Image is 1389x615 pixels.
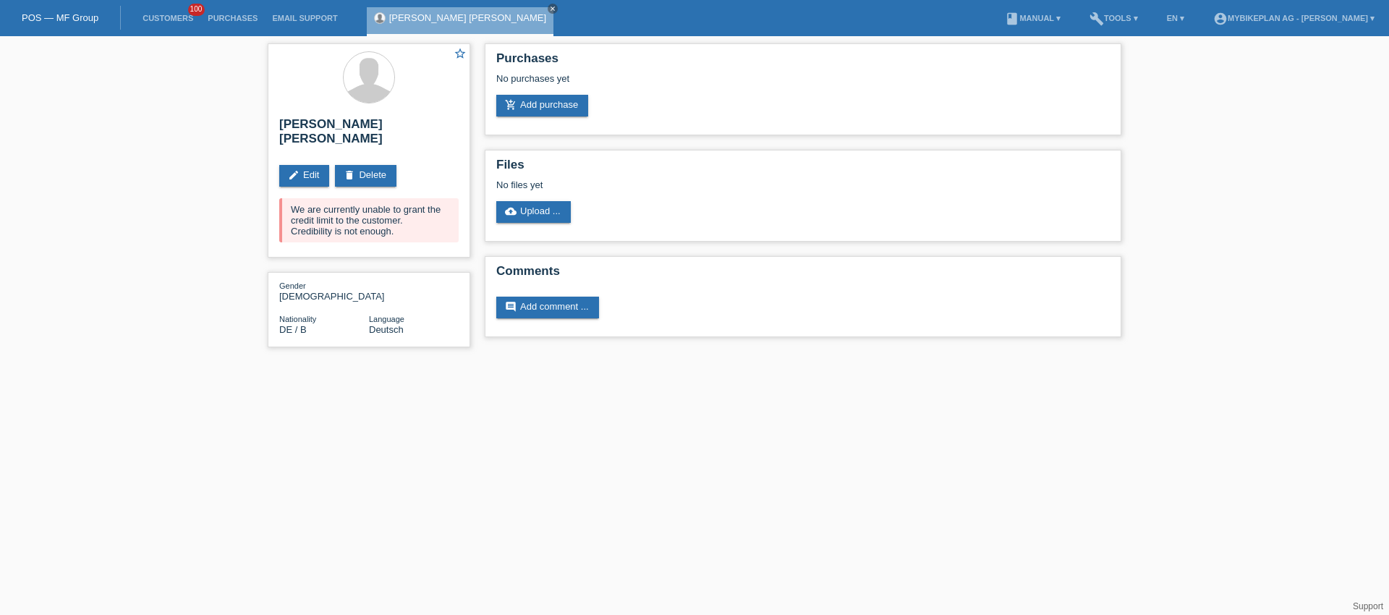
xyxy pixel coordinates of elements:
a: close [548,4,558,14]
div: No purchases yet [496,73,1110,95]
i: cloud_upload [505,205,517,217]
i: build [1089,12,1104,26]
a: POS — MF Group [22,12,98,23]
h2: Comments [496,264,1110,286]
div: We are currently unable to grant the credit limit to the customer. Credibility is not enough. [279,198,459,242]
a: Purchases [200,14,265,22]
a: Email Support [265,14,344,22]
a: Support [1353,601,1383,611]
i: delete [344,169,355,181]
i: comment [505,301,517,313]
h2: Purchases [496,51,1110,73]
a: add_shopping_cartAdd purchase [496,95,588,116]
a: [PERSON_NAME] [PERSON_NAME] [389,12,546,23]
span: Germany / B / 04.07.2019 [279,324,307,335]
span: Nationality [279,315,316,323]
i: add_shopping_cart [505,99,517,111]
a: buildTools ▾ [1082,14,1145,22]
h2: Files [496,158,1110,179]
a: Customers [135,14,200,22]
i: close [549,5,556,12]
a: account_circleMybikeplan AG - [PERSON_NAME] ▾ [1206,14,1382,22]
a: editEdit [279,165,329,187]
a: bookManual ▾ [998,14,1068,22]
a: cloud_uploadUpload ... [496,201,571,223]
span: Deutsch [369,324,404,335]
i: account_circle [1213,12,1228,26]
span: Language [369,315,404,323]
div: [DEMOGRAPHIC_DATA] [279,280,369,302]
i: star_border [454,47,467,60]
span: Gender [279,281,306,290]
h2: [PERSON_NAME] [PERSON_NAME] [279,117,459,153]
a: star_border [454,47,467,62]
a: deleteDelete [335,165,396,187]
span: 100 [188,4,205,16]
div: No files yet [496,179,938,190]
a: commentAdd comment ... [496,297,599,318]
i: book [1005,12,1019,26]
a: EN ▾ [1160,14,1192,22]
i: edit [288,169,300,181]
